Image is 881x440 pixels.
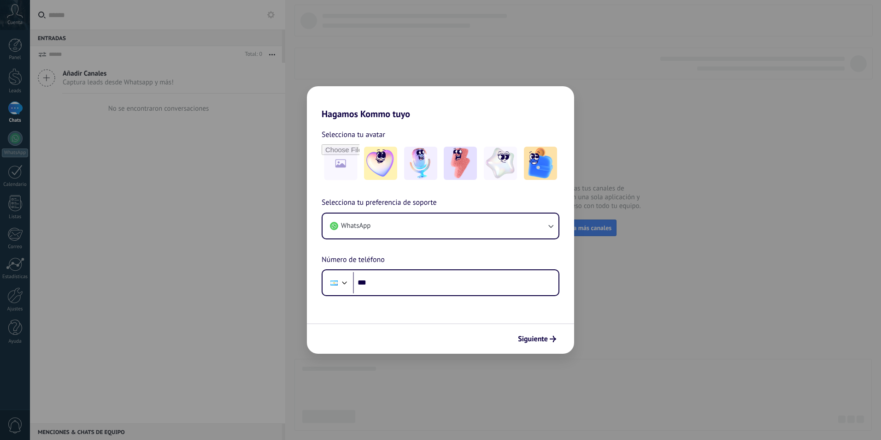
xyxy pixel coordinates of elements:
span: Selecciona tu avatar [322,129,385,141]
img: -2.jpeg [404,147,437,180]
span: Selecciona tu preferencia de soporte [322,197,437,209]
span: Siguiente [518,336,548,342]
img: -5.jpeg [524,147,557,180]
div: Argentina: + 54 [325,273,343,292]
img: -4.jpeg [484,147,517,180]
span: Número de teléfono [322,254,385,266]
span: WhatsApp [341,221,370,231]
img: -1.jpeg [364,147,397,180]
button: WhatsApp [323,214,558,238]
button: Siguiente [514,331,560,347]
h2: Hagamos Kommo tuyo [307,86,574,119]
img: -3.jpeg [444,147,477,180]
